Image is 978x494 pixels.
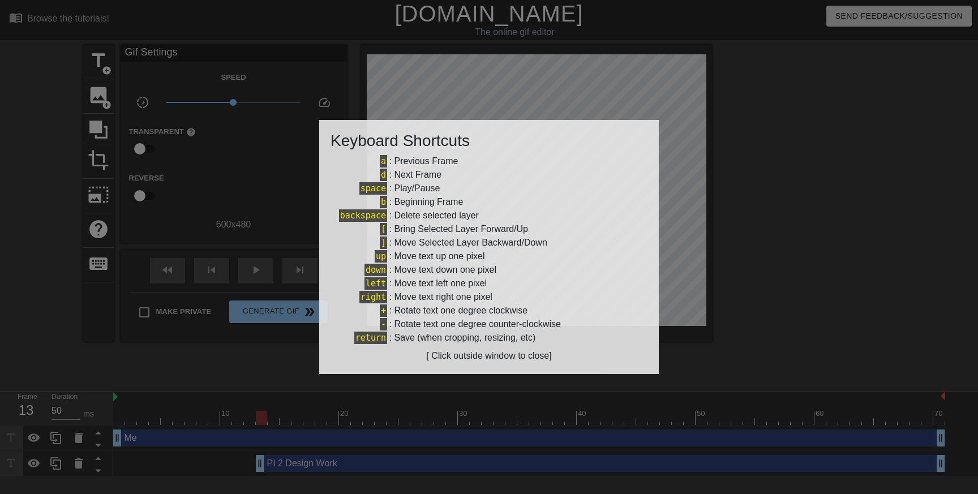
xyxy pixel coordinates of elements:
div: Delete selected layer [394,209,478,222]
div: Previous Frame [394,154,458,168]
div: Bring Selected Layer Forward/Up [394,222,528,236]
span: [ [380,223,387,235]
div: Beginning Frame [394,195,463,209]
div: Next Frame [394,168,441,182]
span: a [380,155,387,167]
div: Move text up one pixel [394,250,484,263]
div: : [331,236,647,250]
span: b [380,196,387,208]
span: ] [380,237,387,249]
div: Move text left one pixel [394,277,487,290]
h3: Keyboard Shortcuts [331,131,647,151]
span: + [380,304,387,317]
span: backspace [339,209,387,222]
span: d [380,169,387,181]
div: : [331,331,647,345]
span: down [364,264,387,276]
div: : [331,168,647,182]
div: : [331,154,647,168]
div: : [331,263,647,277]
div: Save (when cropping, resizing, etc) [394,331,535,345]
div: Rotate text one degree counter-clockwise [394,317,560,331]
div: : [331,195,647,209]
div: Move text down one pixel [394,263,496,277]
div: [ Click outside window to close] [331,349,647,363]
div: : [331,250,647,263]
div: Play/Pause [394,182,440,195]
div: Rotate text one degree clockwise [394,304,527,317]
span: return [354,332,387,344]
div: : [331,290,647,304]
span: up [375,250,387,263]
span: left [364,277,387,290]
span: - [380,318,387,330]
div: : [331,222,647,236]
div: : [331,304,647,317]
div: : [331,182,647,195]
div: : [331,209,647,222]
div: : [331,277,647,290]
div: Move Selected Layer Backward/Down [394,236,547,250]
span: right [359,291,387,303]
div: Move text right one pixel [394,290,492,304]
span: space [359,182,387,195]
div: : [331,317,647,331]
